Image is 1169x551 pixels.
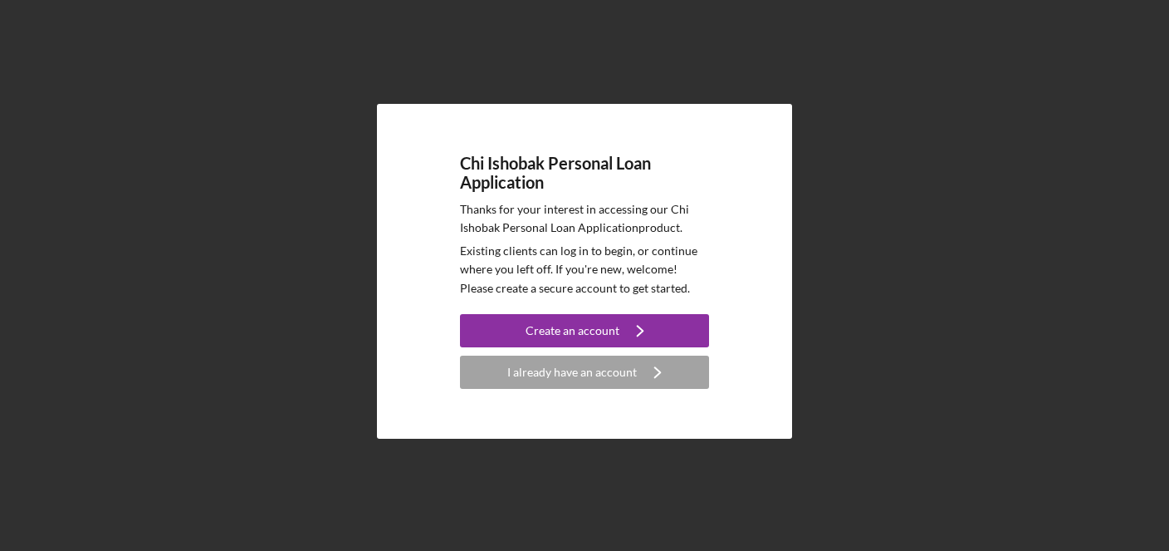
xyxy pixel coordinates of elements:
[460,356,709,389] button: I already have an account
[460,314,709,347] button: Create an account
[460,314,709,352] a: Create an account
[507,356,637,389] div: I already have an account
[460,200,709,238] p: Thanks for your interest in accessing our Chi Ishobak Personal Loan Application product.
[460,242,709,298] p: Existing clients can log in to begin, or continue where you left off. If you're new, welcome! Ple...
[460,154,709,192] h4: Chi Ishobak Personal Loan Application
[526,314,619,347] div: Create an account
